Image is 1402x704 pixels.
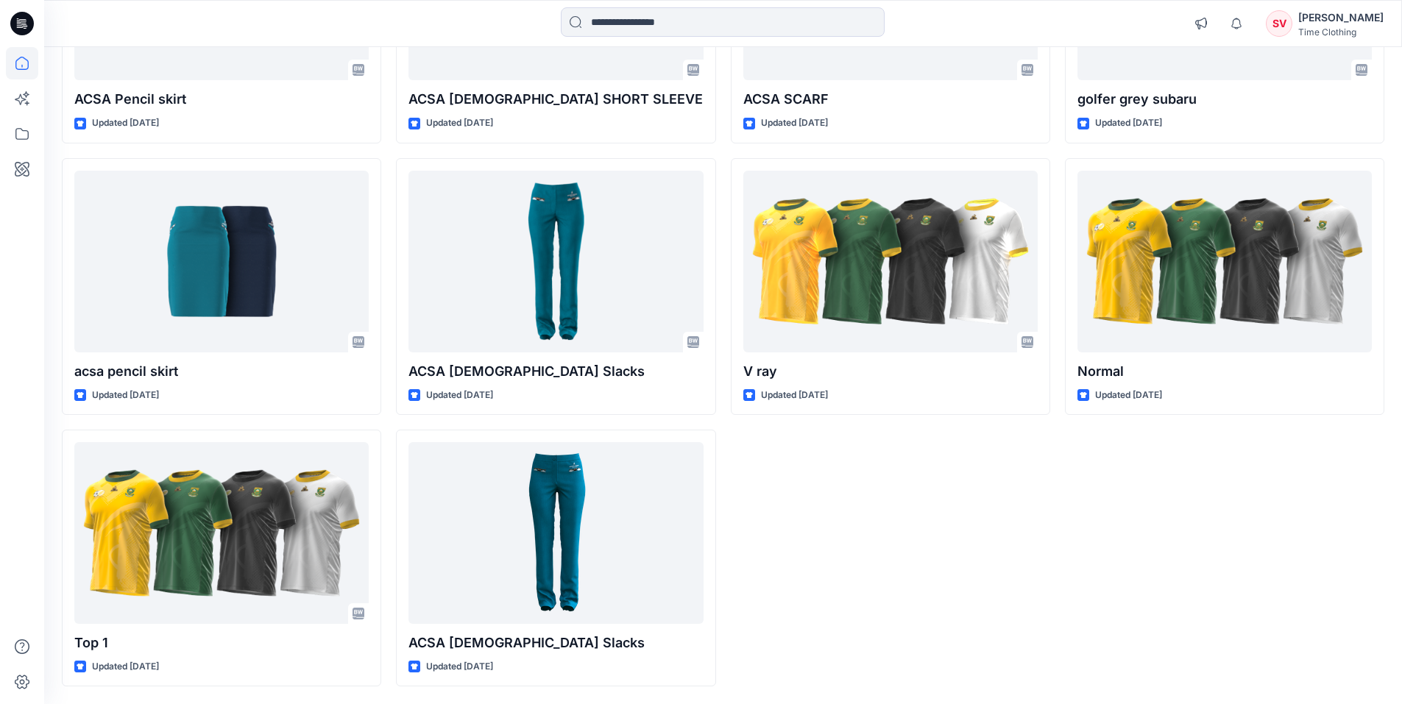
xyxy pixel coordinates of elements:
p: Updated [DATE] [1095,388,1162,403]
p: Updated [DATE] [426,388,493,403]
p: Updated [DATE] [426,115,493,131]
div: SV [1266,10,1292,37]
p: ACSA [DEMOGRAPHIC_DATA] Slacks [408,361,703,382]
a: Normal [1077,171,1372,352]
a: Top 1 [74,442,369,624]
div: Time Clothing [1298,26,1384,38]
p: ACSA Pencil skirt [74,89,369,110]
p: Top 1 [74,633,369,653]
p: Updated [DATE] [1095,115,1162,131]
p: Normal [1077,361,1372,382]
p: Updated [DATE] [92,388,159,403]
div: [PERSON_NAME] [1298,9,1384,26]
a: ACSA Female Slacks [408,442,703,624]
p: Updated [DATE] [761,388,828,403]
a: V ray [743,171,1038,352]
p: Updated [DATE] [761,115,828,131]
p: Updated [DATE] [92,115,159,131]
a: acsa pencil skirt [74,171,369,352]
p: Updated [DATE] [426,659,493,675]
p: V ray [743,361,1038,382]
p: ACSA [DEMOGRAPHIC_DATA] SHORT SLEEVE [408,89,703,110]
p: acsa pencil skirt [74,361,369,382]
p: golfer grey subaru [1077,89,1372,110]
a: ACSA Female Slacks [408,171,703,352]
p: ACSA [DEMOGRAPHIC_DATA] Slacks [408,633,703,653]
p: ACSA SCARF [743,89,1038,110]
p: Updated [DATE] [92,659,159,675]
